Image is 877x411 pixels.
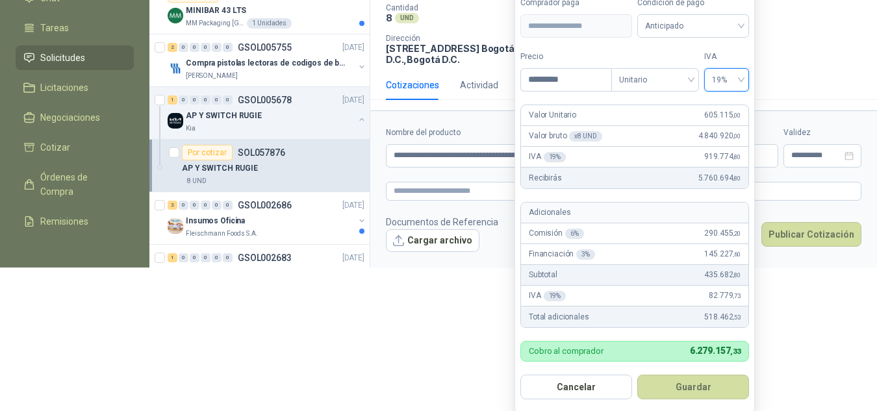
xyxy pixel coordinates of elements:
span: Órdenes de Compra [40,170,121,199]
div: 0 [179,43,188,52]
div: 0 [201,253,210,262]
div: 0 [190,253,199,262]
div: 0 [201,43,210,52]
p: Subtotal [529,269,557,281]
p: Comisión [529,227,584,240]
p: MINIBAR 43 LTS [186,5,246,17]
span: ,53 [733,314,741,321]
p: IVA [529,151,566,163]
label: IVA [704,51,749,63]
div: 0 [212,95,222,105]
p: AP Y SWITCH RUGIE [182,162,258,175]
p: Dirección [386,34,525,43]
label: Nombre del producto [386,127,597,139]
p: Financiación [529,248,595,260]
div: 0 [212,201,222,210]
button: Cancelar [520,375,632,399]
a: Por cotizarSOL057876AP Y SWITCH RUGIE8 UND [149,140,370,192]
div: 8 UND [182,176,212,186]
span: 290.455 [704,227,741,240]
p: Insumos Oficina [186,215,245,227]
p: Documentos de Referencia [386,215,498,229]
div: 2 [168,43,177,52]
button: Guardar [637,375,749,399]
img: Company Logo [168,8,183,23]
div: 1 [168,95,177,105]
img: Company Logo [168,113,183,129]
div: 2 [168,201,177,210]
span: ,73 [733,292,741,299]
div: 6 % [565,229,584,239]
span: ,33 [730,347,741,356]
a: 1 0 0 0 0 0 GSOL002683[DATE] Pichinde - tecnologia - luminarias [168,250,367,292]
p: Kia [186,123,196,134]
span: 919.774 [704,151,741,163]
div: 0 [201,201,210,210]
p: Cantidad [386,3,552,12]
div: 0 [223,95,233,105]
p: Compra pistolas lectoras de codigos de barras [186,57,348,69]
p: MM Packaging [GEOGRAPHIC_DATA] [186,18,244,29]
label: Precio [520,51,611,63]
span: Unitario [619,70,691,90]
span: 145.227 [704,248,741,260]
a: Negociaciones [16,105,134,130]
span: ,20 [733,230,741,237]
p: [STREET_ADDRESS] Bogotá D.C. , Bogotá D.C. [386,43,525,65]
p: Pichinde - tecnologia - luminarias [186,268,307,280]
div: x 8 UND [569,131,602,142]
p: Cobro al comprador [529,347,604,355]
div: Actividad [460,78,498,92]
p: SOL057876 [238,148,285,157]
a: 2 0 0 0 0 0 GSOL005755[DATE] Company LogoCompra pistolas lectoras de codigos de barras[PERSON_NAME] [168,40,367,81]
a: Remisiones [16,209,134,234]
p: GSOL005755 [238,43,292,52]
a: 1 0 0 0 0 0 GSOL005678[DATE] Company LogoAP Y SWITCH RUGIEKia [168,92,367,134]
span: ,80 [733,175,741,182]
p: GSOL002683 [238,253,292,262]
a: Licitaciones [16,75,134,100]
div: 19 % [544,291,566,301]
p: Recibirás [529,172,562,184]
span: Cotizar [40,140,70,155]
p: Fleischmann Foods S.A. [186,229,258,239]
img: Company Logo [168,60,183,76]
p: Valor bruto [529,130,602,142]
p: GSOL005678 [238,95,292,105]
span: 5.760.694 [698,172,741,184]
p: AP Y SWITCH RUGIE [186,110,262,122]
span: ,80 [733,271,741,279]
p: GSOL002686 [238,201,292,210]
span: 435.682 [704,269,741,281]
span: 605.115 [704,109,741,121]
p: Valor Unitario [529,109,576,121]
div: 0 [223,201,233,210]
span: ,00 [733,132,741,140]
div: 3 % [576,249,595,260]
p: [DATE] [342,252,364,264]
div: UND [395,13,419,23]
p: [DATE] [342,199,364,212]
span: ,00 [733,112,741,119]
div: Por cotizar [182,145,233,160]
label: Validez [783,127,861,139]
p: IVA [529,290,566,302]
p: 8 [386,12,392,23]
a: Cotizar [16,135,134,160]
span: 19% [712,70,741,90]
a: Solicitudes [16,45,134,70]
div: 1 Unidades [247,18,292,29]
p: [PERSON_NAME] [186,71,238,81]
button: Publicar Cotización [761,222,861,247]
a: 2 0 0 0 0 0 GSOL002686[DATE] Company LogoInsumos OficinaFleischmann Foods S.A. [168,197,367,239]
span: 6.279.157 [690,345,741,356]
span: 518.462 [704,311,741,323]
span: Licitaciones [40,81,88,95]
span: Negociaciones [40,110,100,125]
p: Adicionales [529,206,570,219]
a: Órdenes de Compra [16,165,134,204]
span: ,80 [733,153,741,160]
div: Cotizaciones [386,78,439,92]
span: Anticipado [645,16,741,36]
div: 1 [168,253,177,262]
